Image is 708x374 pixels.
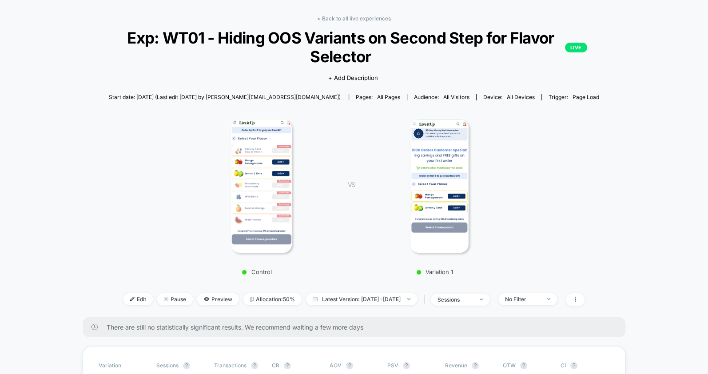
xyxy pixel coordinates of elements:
span: AOV [330,362,342,369]
span: CR [272,362,279,369]
div: Audience: [414,94,469,100]
p: Control [184,268,330,275]
p: LIVE [565,43,587,52]
div: Pages: [356,94,400,100]
span: Exp: WT01 - Hiding OOS Variants on Second Step for Flavor Selector [121,28,587,66]
button: ? [520,362,527,369]
span: All Visitors [443,94,469,100]
span: Allocation: 50% [243,293,302,305]
img: edit [130,297,135,301]
span: VS [347,181,354,188]
button: ? [183,362,190,369]
span: Preview [197,293,239,305]
span: Edit [123,293,153,305]
button: ? [284,362,291,369]
img: end [547,298,550,300]
span: PSV [387,362,398,369]
button: ? [346,362,353,369]
span: Sessions [156,362,179,369]
span: OTW [503,362,552,369]
img: end [480,298,483,300]
span: CI [561,362,609,369]
span: Transactions [214,362,247,369]
span: Device: [476,94,541,100]
p: Variation 1 [364,268,506,275]
button: ? [251,362,258,369]
img: calendar [313,297,318,301]
button: ? [472,362,479,369]
span: all devices [507,94,535,100]
img: Control main [231,119,292,253]
span: There are still no statistically significant results. We recommend waiting a few more days [107,323,608,331]
img: rebalance [250,297,254,302]
span: all pages [377,94,400,100]
span: + Add Description [328,74,378,83]
img: end [407,298,410,300]
span: | [422,293,431,306]
span: Latest Version: [DATE] - [DATE] [306,293,417,305]
span: Pause [157,293,193,305]
img: Variation 1 main [410,119,468,253]
div: sessions [438,296,473,303]
span: Variation [99,362,147,369]
span: Revenue [445,362,467,369]
span: Page Load [573,94,599,100]
img: end [164,297,168,301]
button: ? [403,362,410,369]
div: No Filter [505,296,541,302]
a: < Back to all live experiences [317,15,391,22]
span: Start date: [DATE] (Last edit [DATE] by [PERSON_NAME][EMAIL_ADDRESS][DOMAIN_NAME]) [109,94,341,100]
div: Trigger: [549,94,599,100]
button: ? [570,362,577,369]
